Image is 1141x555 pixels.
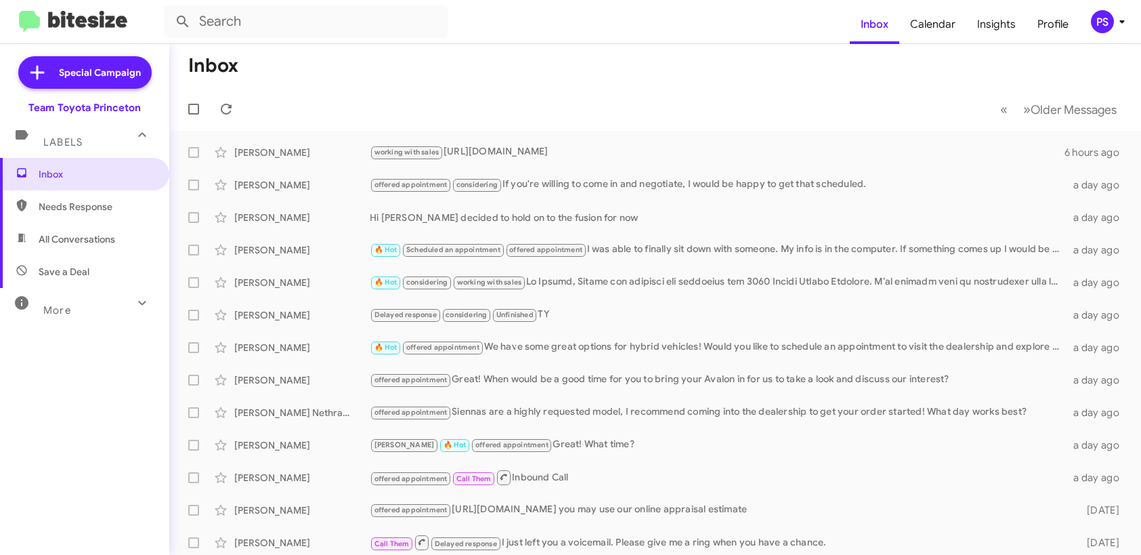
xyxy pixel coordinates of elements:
span: 🔥 Hot [374,343,397,352]
span: offered appointment [374,506,448,514]
div: a day ago [1068,406,1130,419]
div: [DATE] [1068,536,1130,550]
div: [PERSON_NAME] Nethrakere [234,406,370,419]
span: 🔥 Hot [374,278,397,287]
span: All Conversations [39,232,115,246]
div: a day ago [1068,211,1130,224]
span: Older Messages [1031,102,1117,117]
a: Calendar [899,5,966,44]
span: Call Them [456,474,492,483]
span: considering [456,180,498,189]
div: a day ago [1068,276,1130,289]
div: a day ago [1068,438,1130,452]
span: [PERSON_NAME] [374,440,435,449]
div: I was able to finally sit down with someone. My info is in the computer. If something comes up I ... [370,242,1068,258]
div: Great! What time? [370,437,1068,453]
div: a day ago [1068,308,1130,322]
div: Great! When would be a good time for you to bring your Avalon in for us to take a look and discus... [370,372,1068,388]
span: Needs Response [39,200,154,213]
div: a day ago [1068,471,1130,485]
span: considering [446,310,487,319]
div: Team Toyota Princeton [28,101,141,115]
span: Call Them [374,539,410,548]
span: Delayed response [435,539,497,548]
input: Search [164,5,448,38]
button: Previous [992,96,1016,123]
span: working with sales [457,278,522,287]
span: Save a Deal [39,265,89,279]
div: a day ago [1068,243,1130,257]
div: I just left you a voicemail. Please give me a ring when you have a chance. [370,534,1068,551]
span: Inbox [39,167,154,181]
div: [PERSON_NAME] [234,503,370,517]
div: Hi [PERSON_NAME] decided to hold on to the fusion for now [370,211,1068,224]
div: [DATE] [1068,503,1130,517]
a: Insights [966,5,1027,44]
h1: Inbox [188,55,238,77]
div: Lo Ipsumd, Sitame con adipisci eli seddoeius tem 3060 Incidi Utlabo Etdolore. M’al enimadm veni q... [370,274,1068,290]
span: 🔥 Hot [374,245,397,254]
div: [PERSON_NAME] [234,146,370,159]
div: [URL][DOMAIN_NAME] you may use our online appraisal estimate [370,502,1068,518]
span: considering [406,278,448,287]
span: offered appointment [374,474,448,483]
span: offered appointment [374,408,448,417]
div: [PERSON_NAME] [234,276,370,289]
span: Labels [43,136,83,148]
div: [PERSON_NAME] [234,341,370,354]
div: [PERSON_NAME] [234,373,370,387]
div: Siennas are a highly requested model, I recommend coming into the dealership to get your order st... [370,405,1068,420]
span: « [1000,101,1008,118]
span: offered appointment [406,343,479,352]
span: Scheduled an appointment [406,245,500,254]
span: 🔥 Hot [444,440,467,449]
a: Profile [1027,5,1079,44]
div: [PERSON_NAME] [234,438,370,452]
div: a day ago [1068,178,1130,192]
a: Inbox [850,5,899,44]
div: a day ago [1068,373,1130,387]
div: [URL][DOMAIN_NAME] [370,144,1064,160]
div: [PERSON_NAME] [234,211,370,224]
div: [PERSON_NAME] [234,243,370,257]
nav: Page navigation example [993,96,1125,123]
div: a day ago [1068,341,1130,354]
button: PS [1079,10,1126,33]
span: Delayed response [374,310,437,319]
span: More [43,304,71,316]
span: » [1023,101,1031,118]
a: Special Campaign [18,56,152,89]
div: [PERSON_NAME] [234,308,370,322]
div: If you're willing to come in and negotiate, I would be happy to get that scheduled. [370,177,1068,192]
div: Inbound Call [370,469,1068,486]
span: offered appointment [374,180,448,189]
span: Special Campaign [59,66,141,79]
span: Unfinished [496,310,534,319]
div: [PERSON_NAME] [234,471,370,485]
div: 6 hours ago [1064,146,1130,159]
div: [PERSON_NAME] [234,178,370,192]
div: TY [370,307,1068,323]
div: PS [1091,10,1114,33]
div: [PERSON_NAME] [234,536,370,550]
div: We have some great options for hybrid vehicles! Would you like to schedule an appointment to visi... [370,340,1068,355]
span: offered appointment [475,440,548,449]
button: Next [1015,96,1125,123]
span: working with sales [374,148,439,157]
span: offered appointment [509,245,582,254]
span: offered appointment [374,375,448,384]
